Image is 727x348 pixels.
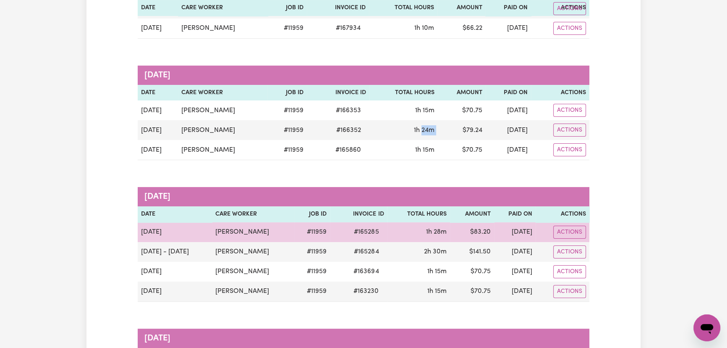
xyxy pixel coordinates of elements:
[531,85,589,101] th: Actions
[450,282,494,302] td: $ 70.75
[349,227,384,237] span: # 165285
[450,242,494,262] td: $ 141.50
[212,222,294,242] td: [PERSON_NAME]
[331,125,366,135] span: # 166352
[553,226,586,239] button: Actions
[212,206,294,222] th: Care Worker
[438,140,486,160] td: $ 70.75
[486,85,531,101] th: Paid On
[294,282,330,302] td: # 11959
[553,285,586,298] button: Actions
[294,206,330,222] th: Job ID
[267,120,306,140] td: # 11959
[415,147,434,153] span: 1 hour 15 minutes
[693,314,720,341] iframe: Button to launch messaging window
[138,140,178,160] td: [DATE]
[486,140,531,160] td: [DATE]
[450,206,494,222] th: Amount
[426,229,447,235] span: 1 hour 28 minutes
[438,120,486,140] td: $ 79.24
[138,120,178,140] td: [DATE]
[553,143,586,156] button: Actions
[267,140,306,160] td: # 11959
[294,242,330,262] td: # 11959
[438,85,486,101] th: Amount
[267,85,306,101] th: Job ID
[307,85,369,101] th: Invoice ID
[437,18,485,39] td: $ 66.22
[536,206,589,222] th: Actions
[553,265,586,278] button: Actions
[178,100,267,120] td: [PERSON_NAME]
[494,242,536,262] td: [DATE]
[486,100,531,120] td: [DATE]
[427,288,447,295] span: 1 hour 15 minutes
[494,206,536,222] th: Paid On
[178,85,267,101] th: Care Worker
[138,100,178,120] td: [DATE]
[485,18,531,39] td: [DATE]
[494,222,536,242] td: [DATE]
[486,120,531,140] td: [DATE]
[138,262,212,282] td: [DATE]
[138,206,212,222] th: Date
[212,262,294,282] td: [PERSON_NAME]
[424,248,447,255] span: 2 hours 30 minutes
[450,262,494,282] td: $ 70.75
[494,262,536,282] td: [DATE]
[415,107,434,114] span: 1 hour 15 minutes
[414,25,434,32] span: 1 hour 10 minutes
[349,247,384,257] span: # 165284
[369,85,438,101] th: Total Hours
[138,187,589,206] caption: [DATE]
[138,85,178,101] th: Date
[268,18,307,39] td: # 11959
[294,222,330,242] td: # 11959
[138,242,212,262] td: [DATE] - [DATE]
[178,140,267,160] td: [PERSON_NAME]
[331,105,366,116] span: # 166353
[553,22,586,35] button: Actions
[331,23,366,33] span: # 167934
[138,66,589,85] caption: [DATE]
[294,262,330,282] td: # 11959
[414,127,434,134] span: 1 hour 24 minutes
[267,100,306,120] td: # 11959
[348,266,384,277] span: # 163694
[138,282,212,302] td: [DATE]
[138,18,178,39] td: [DATE]
[138,222,212,242] td: [DATE]
[553,2,586,15] button: Actions
[330,206,387,222] th: Invoice ID
[553,245,586,258] button: Actions
[553,124,586,137] button: Actions
[438,100,486,120] td: $ 70.75
[178,18,267,39] td: [PERSON_NAME]
[212,282,294,302] td: [PERSON_NAME]
[348,286,384,296] span: # 163230
[138,329,589,348] caption: [DATE]
[212,242,294,262] td: [PERSON_NAME]
[387,206,450,222] th: Total Hours
[450,222,494,242] td: $ 83.20
[427,268,447,275] span: 1 hour 15 minutes
[178,120,267,140] td: [PERSON_NAME]
[494,282,536,302] td: [DATE]
[330,145,366,155] span: # 165860
[553,104,586,117] button: Actions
